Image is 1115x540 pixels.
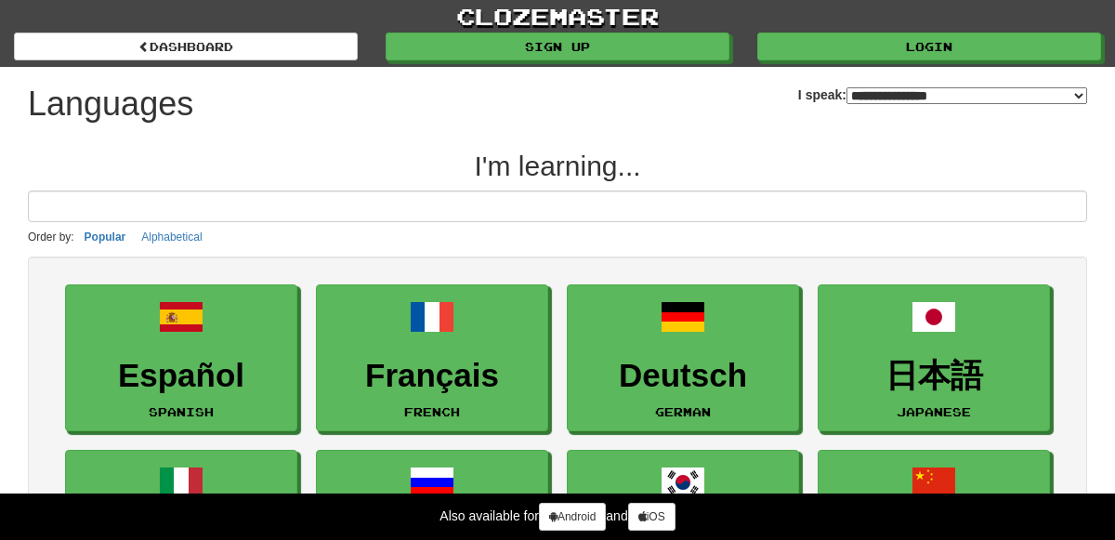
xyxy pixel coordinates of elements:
[798,86,1087,104] label: I speak:
[539,503,606,531] a: Android
[326,358,538,394] h3: Français
[897,405,971,418] small: Japanese
[655,405,711,418] small: German
[404,405,460,418] small: French
[628,503,676,531] a: iOS
[14,33,358,60] a: dashboard
[567,284,799,432] a: DeutschGerman
[757,33,1101,60] a: Login
[75,358,287,394] h3: Español
[828,358,1040,394] h3: 日本語
[28,86,193,123] h1: Languages
[28,151,1087,181] h2: I'm learning...
[79,227,132,247] button: Popular
[577,358,789,394] h3: Deutsch
[316,284,548,432] a: FrançaisFrench
[149,405,214,418] small: Spanish
[136,227,207,247] button: Alphabetical
[65,284,297,432] a: EspañolSpanish
[28,230,74,244] small: Order by:
[386,33,729,60] a: Sign up
[846,87,1087,104] select: I speak:
[818,284,1050,432] a: 日本語Japanese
